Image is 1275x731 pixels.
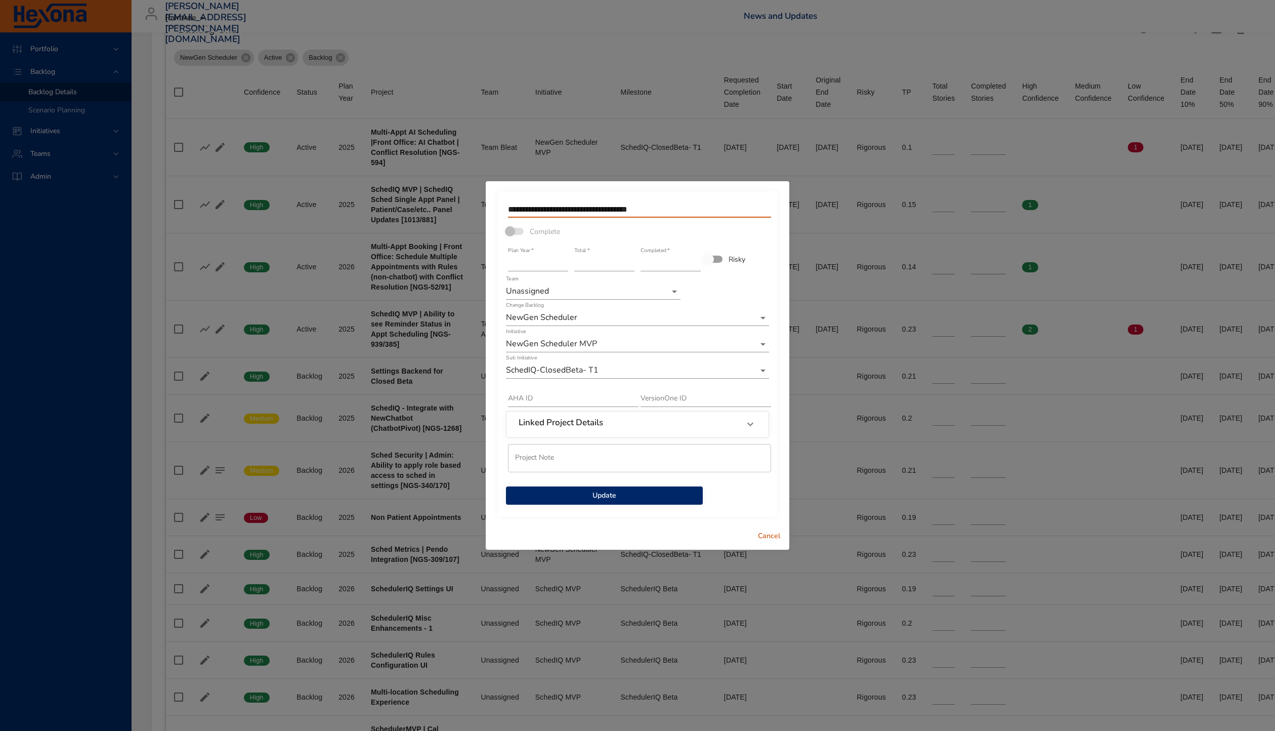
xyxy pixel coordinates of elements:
span: Risky [729,254,745,265]
label: Team [506,276,519,282]
label: Total [574,248,589,254]
label: Sub Initiative [506,355,537,361]
div: Linked Project Details [506,412,769,437]
span: Update [514,490,695,502]
button: Cancel [753,527,785,546]
label: Initiative [506,329,526,335]
span: Cancel [757,530,781,543]
div: Unassigned [506,283,681,300]
div: SchedIQ-ClosedBeta- T1 [506,362,769,379]
label: Plan Year [508,248,533,254]
div: NewGen Scheduler [506,310,769,326]
div: NewGen Scheduler MVP [506,336,769,352]
label: Change Backlog [506,303,544,308]
label: Completed [641,248,670,254]
span: Complete [530,226,560,237]
button: Update [506,486,703,505]
h6: Linked Project Details [519,418,603,428]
